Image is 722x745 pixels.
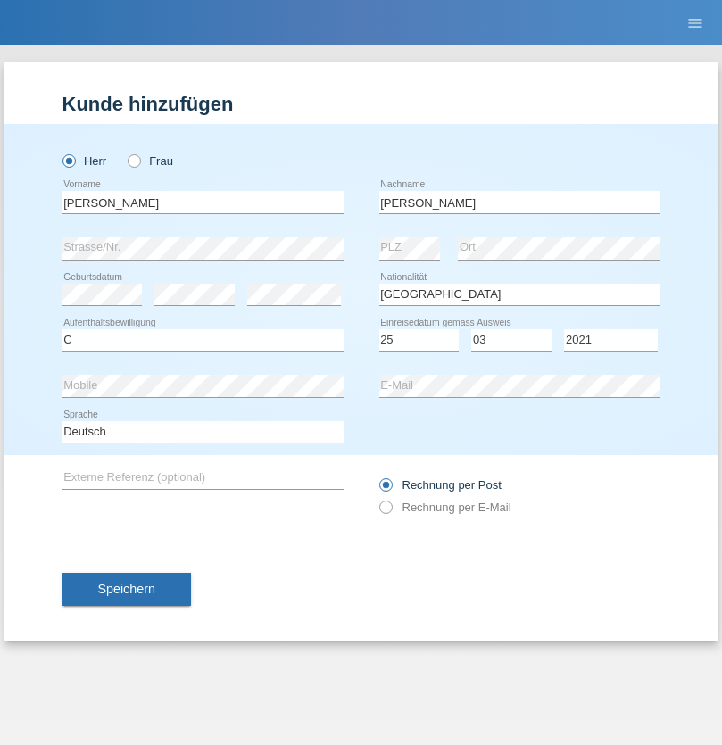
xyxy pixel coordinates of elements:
input: Herr [62,154,74,166]
label: Herr [62,154,107,168]
i: menu [686,14,704,32]
a: menu [677,17,713,28]
input: Rechnung per Post [379,478,391,501]
input: Frau [128,154,139,166]
label: Rechnung per E-Mail [379,501,511,514]
label: Rechnung per Post [379,478,502,492]
label: Frau [128,154,173,168]
button: Speichern [62,573,191,607]
input: Rechnung per E-Mail [379,501,391,523]
span: Speichern [98,582,155,596]
h1: Kunde hinzufügen [62,93,660,115]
